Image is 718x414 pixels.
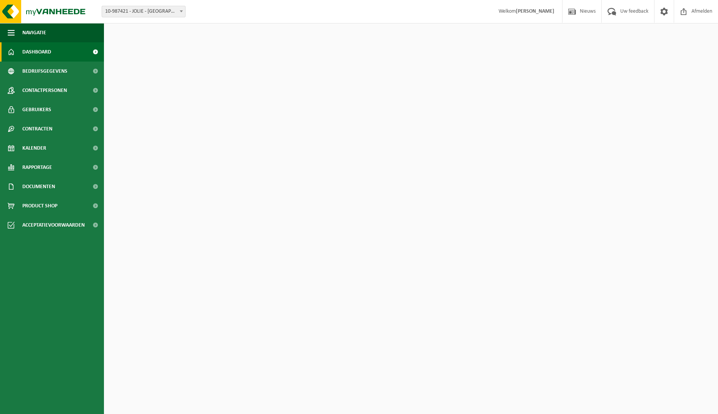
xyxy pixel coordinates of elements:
span: Documenten [22,177,55,196]
span: Acceptatievoorwaarden [22,215,85,235]
span: Contracten [22,119,52,139]
span: Gebruikers [22,100,51,119]
span: Bedrijfsgegevens [22,62,67,81]
span: Dashboard [22,42,51,62]
span: Contactpersonen [22,81,67,100]
span: 10-987421 - JOLIE - ROESELARE [102,6,185,17]
strong: [PERSON_NAME] [516,8,554,14]
span: Kalender [22,139,46,158]
span: Rapportage [22,158,52,177]
span: Navigatie [22,23,46,42]
span: Product Shop [22,196,57,215]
